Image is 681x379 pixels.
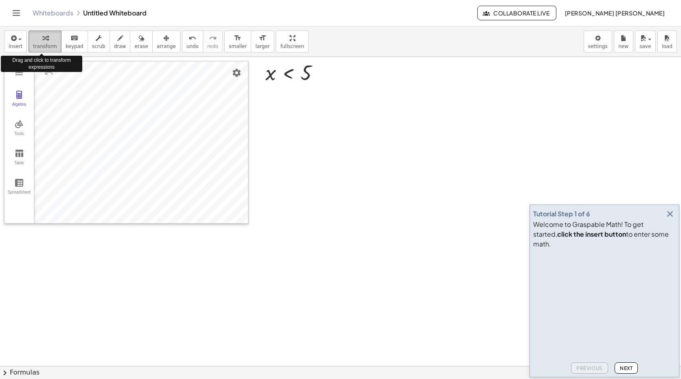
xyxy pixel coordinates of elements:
button: fullscreen [276,30,308,52]
button: redoredo [203,30,223,52]
button: format_sizesmaller [224,30,251,52]
span: settings [588,44,608,49]
canvas: Graphics View 1 [34,61,248,223]
div: Drag and click to transform expressions [1,56,82,72]
i: format_size [259,33,266,43]
button: undoundo [182,30,203,52]
button: draw [110,30,131,52]
span: new [618,44,628,49]
button: settings [584,30,612,52]
i: redo [209,33,217,43]
div: Welcome to Graspable Math! To get started, to enter some math. [533,220,676,249]
span: transform [33,44,57,49]
i: format_size [234,33,242,43]
button: Toggle navigation [10,7,23,20]
button: load [657,30,677,52]
button: save [635,30,656,52]
span: Next [620,365,633,371]
span: insert [9,44,22,49]
button: Settings [229,65,244,80]
span: smaller [229,44,247,49]
button: format_sizelarger [251,30,274,52]
button: erase [130,30,152,52]
span: Collaborate Live [484,9,549,17]
button: [PERSON_NAME] [PERSON_NAME] [558,6,671,20]
span: erase [134,44,148,49]
span: undo [187,44,199,49]
button: Next [615,362,638,374]
div: Algebra [6,102,32,113]
div: Tools [6,131,32,143]
span: arrange [157,44,176,49]
i: undo [189,33,196,43]
span: draw [114,44,126,49]
b: click the insert button [557,230,626,238]
span: [PERSON_NAME] [PERSON_NAME] [565,9,665,17]
a: Whiteboards [33,9,73,17]
button: keyboardkeypad [61,30,88,52]
div: Tutorial Step 1 of 6 [533,209,590,219]
button: transform [29,30,62,52]
span: keypad [66,44,83,49]
div: Table [6,161,32,172]
span: larger [255,44,270,49]
button: insert [4,30,27,52]
span: fullscreen [280,44,304,49]
button: Collaborate Live [477,6,556,20]
div: Spreadsheet [6,190,32,201]
span: redo [207,44,218,49]
button: scrub [88,30,110,52]
span: save [639,44,651,49]
button: arrange [152,30,180,52]
span: load [662,44,672,49]
button: new [614,30,633,52]
i: keyboard [70,33,78,43]
div: Graphing Calculator [4,61,248,224]
span: scrub [92,44,105,49]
